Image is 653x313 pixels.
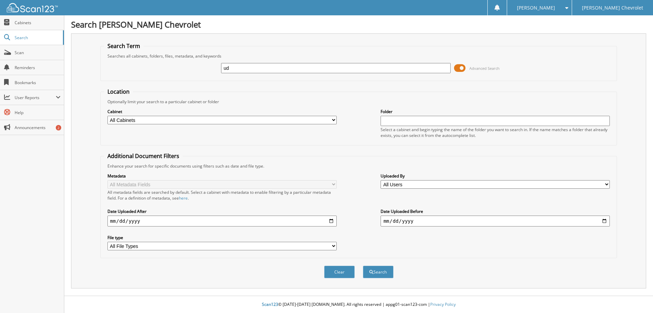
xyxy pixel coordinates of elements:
span: Scan [15,50,61,56]
label: Folder [381,109,610,114]
h1: Search [PERSON_NAME] Chevrolet [71,19,646,30]
div: Optionally limit your search to a particular cabinet or folder [104,99,614,105]
img: scan123-logo-white.svg [7,3,58,12]
legend: Additional Document Filters [104,152,183,160]
label: Date Uploaded Before [381,208,610,214]
label: File type [107,235,337,240]
iframe: Chat Widget [619,280,653,313]
button: Clear [324,266,355,278]
span: [PERSON_NAME] [517,6,555,10]
div: All metadata fields are searched by default. Select a cabinet with metadata to enable filtering b... [107,189,337,201]
label: Date Uploaded After [107,208,337,214]
a: Privacy Policy [430,301,456,307]
span: Cabinets [15,20,61,26]
div: Searches all cabinets, folders, files, metadata, and keywords [104,53,614,59]
button: Search [363,266,394,278]
label: Uploaded By [381,173,610,179]
label: Cabinet [107,109,337,114]
div: © [DATE]-[DATE] [DOMAIN_NAME]. All rights reserved | appg01-scan123-com | [64,296,653,313]
div: Enhance your search for specific documents using filters such as date and file type. [104,163,614,169]
span: User Reports [15,95,56,100]
span: Advanced Search [469,66,500,71]
span: Search [15,35,60,41]
input: end [381,216,610,226]
legend: Location [104,88,133,95]
span: Help [15,110,61,115]
div: 2 [56,125,61,130]
input: start [107,216,337,226]
span: [PERSON_NAME] Chevrolet [582,6,643,10]
div: Select a cabinet and begin typing the name of the folder you want to search in. If the name match... [381,127,610,138]
span: Bookmarks [15,80,61,85]
a: here [179,195,188,201]
label: Metadata [107,173,337,179]
span: Scan123 [262,301,278,307]
span: Reminders [15,65,61,71]
span: Announcements [15,125,61,130]
legend: Search Term [104,42,144,50]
